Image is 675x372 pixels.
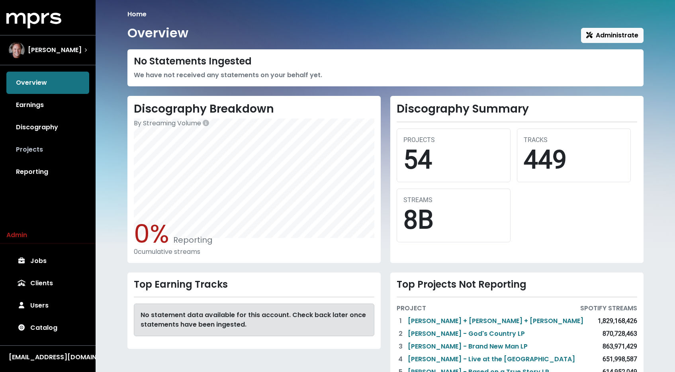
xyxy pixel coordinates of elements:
a: [PERSON_NAME] - Live at the [GEOGRAPHIC_DATA] [408,354,575,364]
div: No statement data available for this account. Check back later once statements have been ingested. [134,304,374,336]
a: mprs logo [6,16,61,25]
span: Reporting [169,234,213,245]
div: 4 [397,354,405,364]
a: [PERSON_NAME] - Brand New Man LP [408,342,528,351]
a: Users [6,294,89,317]
div: 8B [403,205,504,236]
div: 1 [397,316,405,326]
div: 449 [524,145,624,175]
span: Administrate [586,31,638,40]
div: [EMAIL_ADDRESS][DOMAIN_NAME] [9,353,87,362]
a: Catalog [6,317,89,339]
a: Reporting [6,161,89,183]
div: PROJECT [397,304,426,313]
nav: breadcrumb [127,10,644,19]
span: By Streaming Volume [134,119,201,128]
span: [PERSON_NAME] [28,45,82,55]
a: Discography [6,116,89,138]
h1: Overview [127,25,188,41]
div: 0 cumulative streams [134,248,374,255]
a: Jobs [6,250,89,272]
div: 870,728,463 [603,329,637,339]
div: STREAMS [403,195,504,205]
div: PROJECTS [403,135,504,145]
div: 1,829,168,426 [598,316,637,326]
img: The selected account / producer [9,42,25,58]
div: 651,998,587 [603,354,637,364]
div: We have not received any statements on your behalf yet. [134,70,637,80]
a: [PERSON_NAME] - God's Country LP [408,329,525,339]
div: Top Earning Tracks [134,279,374,290]
div: 2 [397,329,405,339]
li: Home [127,10,147,19]
div: 863,971,429 [603,342,637,351]
h2: Discography Summary [397,102,637,116]
h2: Discography Breakdown [134,102,374,116]
span: 0% [134,216,169,251]
div: Top Projects Not Reporting [397,279,637,290]
div: No Statements Ingested [134,56,637,67]
a: Clients [6,272,89,294]
a: Earnings [6,94,89,116]
button: [EMAIL_ADDRESS][DOMAIN_NAME] [6,352,89,362]
a: [PERSON_NAME] + [PERSON_NAME] + [PERSON_NAME] [408,316,583,326]
button: Administrate [581,28,644,43]
a: Projects [6,138,89,161]
div: SPOTIFY STREAMS [580,304,637,313]
div: 3 [397,342,405,351]
div: TRACKS [524,135,624,145]
div: 54 [403,145,504,175]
